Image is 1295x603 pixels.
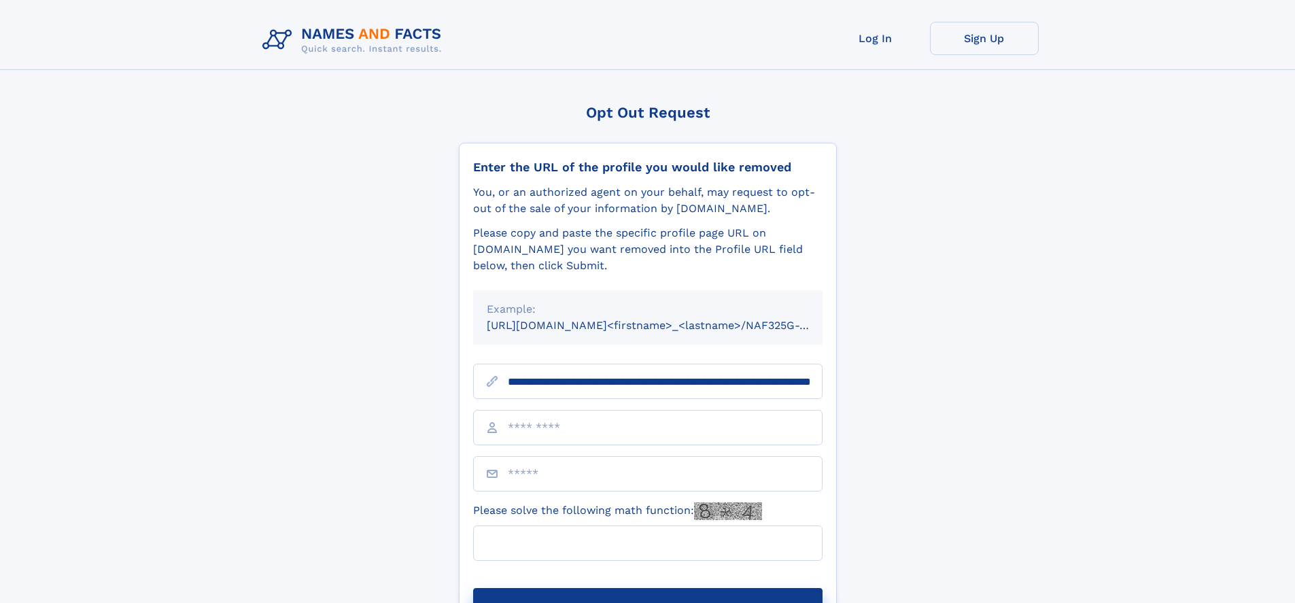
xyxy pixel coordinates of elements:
[473,225,823,274] div: Please copy and paste the specific profile page URL on [DOMAIN_NAME] you want removed into the Pr...
[473,184,823,217] div: You, or an authorized agent on your behalf, may request to opt-out of the sale of your informatio...
[459,104,837,121] div: Opt Out Request
[473,160,823,175] div: Enter the URL of the profile you would like removed
[930,22,1039,55] a: Sign Up
[821,22,930,55] a: Log In
[487,301,809,317] div: Example:
[487,319,848,332] small: [URL][DOMAIN_NAME]<firstname>_<lastname>/NAF325G-xxxxxxxx
[473,502,762,520] label: Please solve the following math function:
[257,22,453,58] img: Logo Names and Facts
